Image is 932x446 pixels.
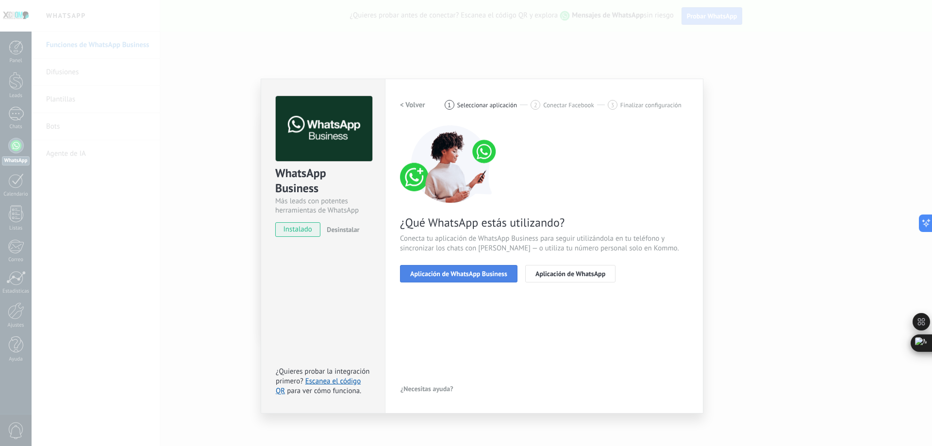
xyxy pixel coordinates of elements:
span: ¿Qué WhatsApp estás utilizando? [400,215,688,230]
button: Aplicación de WhatsApp [525,265,616,282]
img: logo_main.png [276,96,372,162]
span: Conectar Facebook [543,101,594,109]
span: ¿Necesitas ayuda? [400,385,453,392]
span: Aplicación de WhatsApp [535,270,605,277]
button: < Volver [400,96,425,114]
span: Seleccionar aplicación [457,101,517,109]
span: 2 [534,101,537,109]
span: Finalizar configuración [620,101,682,109]
span: Aplicación de WhatsApp Business [410,270,507,277]
a: Escanea el código QR [276,377,361,396]
span: Desinstalar [327,225,359,234]
div: Más leads con potentes herramientas de WhatsApp [275,197,371,215]
h2: < Volver [400,100,425,110]
button: ¿Necesitas ayuda? [400,381,454,396]
button: Desinstalar [323,222,359,237]
span: instalado [276,222,320,237]
span: 3 [611,101,614,109]
img: connect number [400,125,502,203]
span: para ver cómo funciona. [287,386,361,396]
span: ¿Quieres probar la integración primero? [276,367,370,386]
button: Aplicación de WhatsApp Business [400,265,517,282]
div: WhatsApp Business [275,165,371,197]
span: Conecta tu aplicación de WhatsApp Business para seguir utilizándola en tu teléfono y sincronizar ... [400,234,688,253]
span: 1 [448,101,451,109]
